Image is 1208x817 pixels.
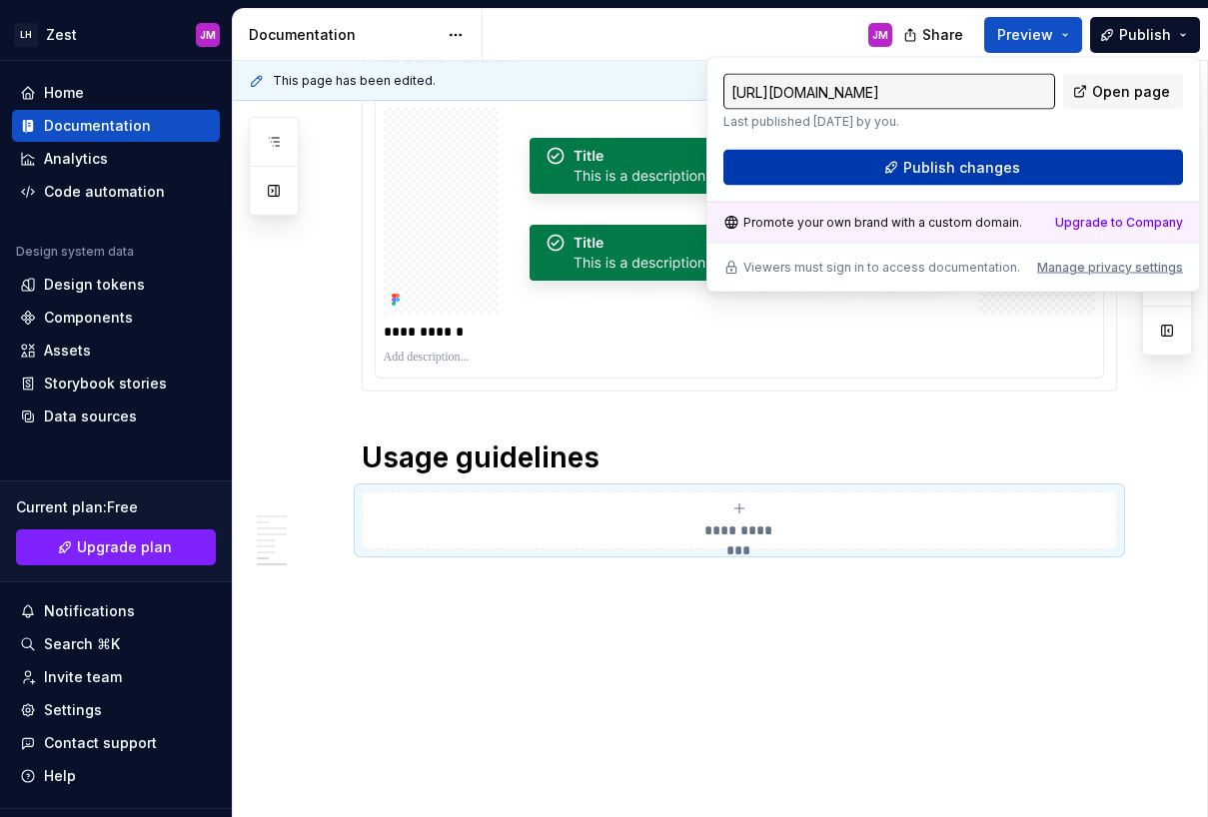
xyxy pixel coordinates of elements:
[893,17,976,53] button: Share
[903,158,1020,178] span: Publish changes
[44,275,145,295] div: Design tokens
[1055,215,1183,231] a: Upgrade to Company
[743,260,1020,276] p: Viewers must sign in to access documentation.
[362,439,1117,475] h1: Usage guidelines
[44,341,91,361] div: Assets
[872,27,888,43] div: JM
[723,114,1055,130] p: Last published [DATE] by you.
[997,25,1053,45] span: Preview
[12,694,220,726] a: Settings
[44,83,84,103] div: Home
[12,269,220,301] a: Design tokens
[44,308,133,328] div: Components
[12,760,220,792] button: Help
[12,335,220,367] a: Assets
[1119,25,1171,45] span: Publish
[44,182,165,202] div: Code automation
[1090,17,1200,53] button: Publish
[12,595,220,627] button: Notifications
[1092,82,1170,102] span: Open page
[984,17,1082,53] button: Preview
[12,727,220,759] button: Contact support
[1063,74,1183,110] a: Open page
[44,407,137,426] div: Data sources
[723,215,1022,231] div: Promote your own brand with a custom domain.
[200,27,216,43] div: JM
[44,634,120,654] div: Search ⌘K
[44,149,108,169] div: Analytics
[1037,260,1183,276] button: Manage privacy settings
[16,244,134,260] div: Design system data
[12,368,220,400] a: Storybook stories
[44,374,167,394] div: Storybook stories
[44,766,76,786] div: Help
[922,25,963,45] span: Share
[12,176,220,208] a: Code automation
[44,733,157,753] div: Contact support
[12,110,220,142] a: Documentation
[12,143,220,175] a: Analytics
[12,77,220,109] a: Home
[16,529,216,565] a: Upgrade plan
[249,25,438,45] div: Documentation
[46,25,77,45] div: Zest
[44,700,102,720] div: Settings
[273,73,436,89] span: This page has been edited.
[4,13,228,56] button: LHZestJM
[12,401,220,432] a: Data sources
[12,628,220,660] button: Search ⌘K
[44,116,151,136] div: Documentation
[16,497,216,517] div: Current plan : Free
[44,667,122,687] div: Invite team
[77,537,172,557] span: Upgrade plan
[12,302,220,334] a: Components
[723,150,1183,186] button: Publish changes
[14,23,38,47] div: LH
[12,661,220,693] a: Invite team
[44,601,135,621] div: Notifications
